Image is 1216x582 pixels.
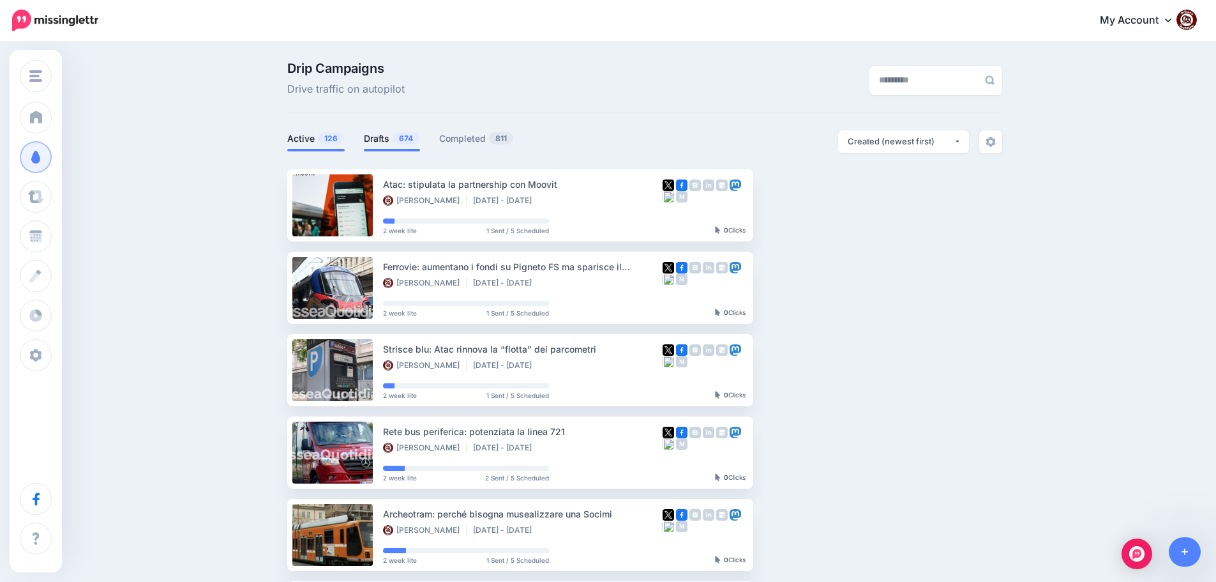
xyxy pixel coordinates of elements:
img: instagram-grey-square.png [689,344,701,356]
img: mastodon-square.png [730,180,741,191]
li: [DATE] - [DATE] [473,278,538,288]
li: [PERSON_NAME] [383,360,467,371]
div: Clicks [715,392,746,399]
div: Clicks [715,309,746,317]
img: google_business-grey-square.png [716,344,728,356]
span: 1 Sent / 5 Scheduled [486,310,549,316]
div: Atac: stipulata la partnership con Moovit [383,177,663,192]
span: 2 week lite [383,227,417,234]
img: instagram-grey-square.png [689,509,701,521]
img: twitter-square.png [663,180,674,191]
img: menu.png [29,70,42,82]
img: instagram-grey-square.png [689,262,701,273]
div: Rete bus periferica: potenziata la linea 721 [383,424,663,439]
img: Missinglettr [12,10,98,31]
div: Clicks [715,474,746,482]
img: linkedin-grey-square.png [703,344,714,356]
span: 811 [489,132,513,144]
img: pointer-grey-darker.png [715,556,721,563]
img: pointer-grey-darker.png [715,309,721,316]
img: linkedin-grey-square.png [703,509,714,521]
span: 1 Sent / 5 Scheduled [486,227,549,234]
a: My Account [1087,5,1197,36]
img: instagram-grey-square.png [689,180,701,191]
b: 0 [724,391,728,399]
img: google_business-grey-square.png [716,509,728,521]
li: [DATE] - [DATE] [473,443,538,453]
li: [PERSON_NAME] [383,195,467,206]
img: linkedin-grey-square.png [703,180,714,191]
span: 126 [318,132,344,144]
li: [PERSON_NAME] [383,278,467,288]
img: mastodon-square.png [730,427,741,438]
img: mastodon-square.png [730,262,741,273]
div: Ferrovie: aumentano i fondi su Pigneto FS ma sparisce il raddoppio Cesano-Viterbo [383,259,663,274]
span: 2 week lite [383,392,417,399]
img: bluesky-grey-square.png [663,273,674,285]
div: Created (newest first) [848,135,954,148]
li: [PERSON_NAME] [383,443,467,453]
img: pointer-grey-darker.png [715,473,721,481]
img: facebook-square.png [676,427,687,438]
img: medium-grey-square.png [676,273,687,285]
span: 1 Sent / 5 Scheduled [486,557,549,563]
li: [PERSON_NAME] [383,525,467,535]
button: Created (newest first) [838,130,969,153]
div: Open Intercom Messenger [1122,539,1152,569]
img: settings-grey.png [986,137,996,147]
img: bluesky-grey-square.png [663,521,674,532]
img: medium-grey-square.png [676,438,687,450]
img: bluesky-grey-square.png [663,191,674,203]
img: linkedin-grey-square.png [703,427,714,438]
img: google_business-grey-square.png [716,180,728,191]
img: bluesky-grey-square.png [663,438,674,450]
img: google_business-grey-square.png [716,427,728,438]
img: linkedin-grey-square.png [703,262,714,273]
img: mastodon-square.png [730,509,741,521]
span: Drip Campaigns [287,62,405,75]
img: mastodon-square.png [730,344,741,356]
li: [DATE] - [DATE] [473,525,538,535]
img: facebook-square.png [676,509,687,521]
span: 2 week lite [383,557,417,563]
img: facebook-square.png [676,180,687,191]
img: pointer-grey-darker.png [715,391,721,399]
span: Drive traffic on autopilot [287,81,405,98]
img: medium-grey-square.png [676,521,687,532]
img: medium-grey-square.png [676,356,687,367]
img: twitter-square.png [663,509,674,521]
img: bluesky-grey-square.png [663,356,674,367]
span: 1 Sent / 5 Scheduled [486,392,549,399]
img: twitter-square.png [663,262,674,273]
span: 674 [393,132,419,144]
span: 2 week lite [383,310,417,316]
div: Strisce blu: Atac rinnova la “flotta” dei parcometri [383,342,663,356]
img: facebook-square.png [676,262,687,273]
img: instagram-grey-square.png [689,427,701,438]
b: 0 [724,473,728,481]
div: Clicks [715,227,746,234]
li: [DATE] - [DATE] [473,360,538,371]
span: 2 week lite [383,475,417,481]
img: search-grey-6.png [985,75,995,85]
a: Drafts674 [364,131,420,146]
b: 0 [724,309,728,316]
div: Clicks [715,556,746,564]
li: [DATE] - [DATE] [473,195,538,206]
a: Completed811 [439,131,514,146]
img: twitter-square.png [663,427,674,438]
img: medium-grey-square.png [676,191,687,203]
img: pointer-grey-darker.png [715,226,721,234]
a: Active126 [287,131,345,146]
img: facebook-square.png [676,344,687,356]
span: 2 Sent / 5 Scheduled [485,475,549,481]
img: google_business-grey-square.png [716,262,728,273]
b: 0 [724,556,728,563]
div: Archeotram: perché bisogna musealizzare una Socimi [383,507,663,521]
b: 0 [724,226,728,234]
img: twitter-square.png [663,344,674,356]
